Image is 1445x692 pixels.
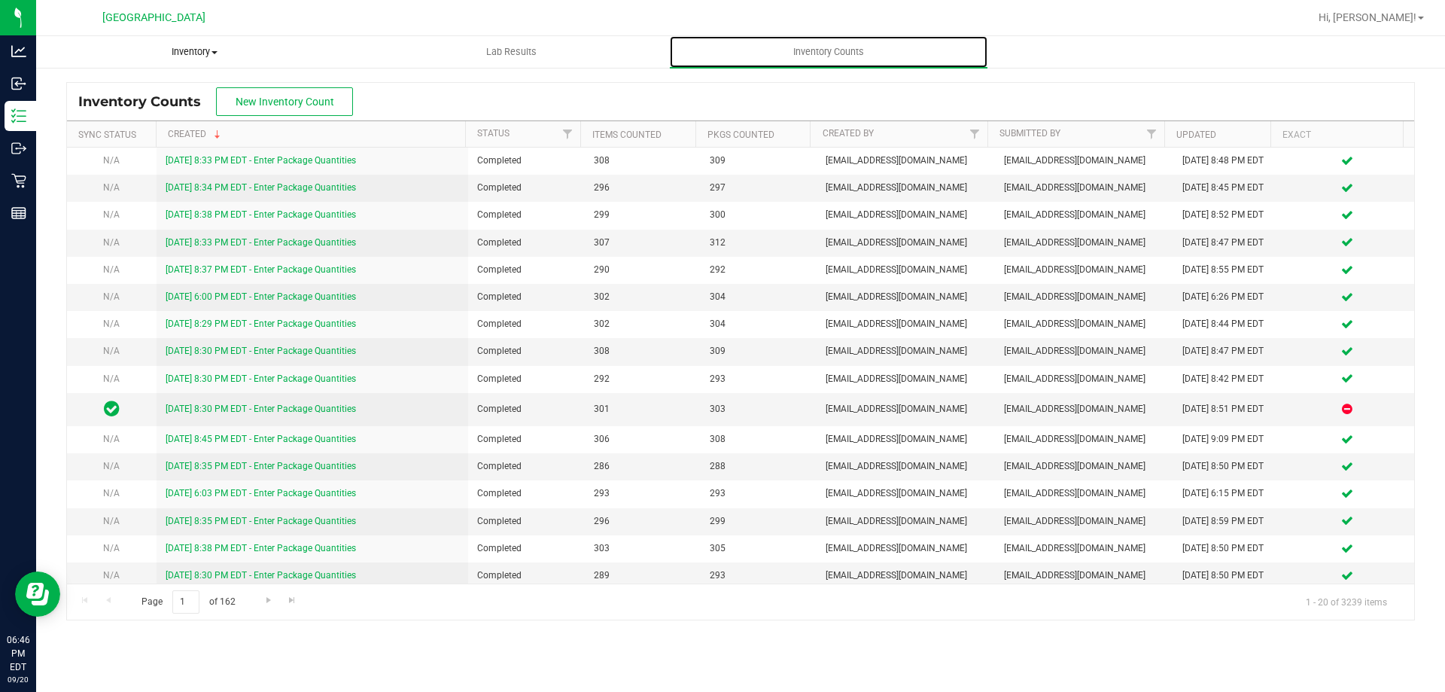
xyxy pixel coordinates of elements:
span: 296 [594,514,692,529]
span: Lab Results [466,45,557,59]
th: Exact [1270,121,1403,148]
span: [EMAIL_ADDRESS][DOMAIN_NAME] [1004,402,1164,416]
span: Completed [477,236,575,250]
span: [EMAIL_ADDRESS][DOMAIN_NAME] [826,372,986,386]
span: 303 [594,541,692,556]
a: Filter [555,121,580,147]
span: [EMAIL_ADDRESS][DOMAIN_NAME] [826,236,986,250]
span: N/A [103,373,120,384]
span: N/A [103,291,120,302]
div: [DATE] 8:47 PM EDT [1182,344,1271,358]
span: Completed [477,402,575,416]
span: Completed [477,263,575,277]
span: N/A [103,237,120,248]
span: [EMAIL_ADDRESS][DOMAIN_NAME] [1004,372,1164,386]
span: 308 [710,432,808,447]
span: Completed [477,344,575,358]
a: Updated [1176,130,1216,140]
span: In Sync [104,398,120,419]
span: 301 [594,402,692,416]
span: 312 [710,236,808,250]
span: Completed [477,459,575,474]
span: N/A [103,516,120,526]
span: [EMAIL_ADDRESS][DOMAIN_NAME] [826,432,986,447]
span: 1 - 20 of 3239 items [1294,590,1399,613]
span: [EMAIL_ADDRESS][DOMAIN_NAME] [826,402,986,416]
span: 296 [594,181,692,195]
div: [DATE] 8:51 PM EDT [1182,402,1271,416]
span: [EMAIL_ADDRESS][DOMAIN_NAME] [1004,344,1164,358]
a: Inventory Counts [670,36,987,68]
span: Completed [477,208,575,222]
a: [DATE] 8:34 PM EDT - Enter Package Quantities [166,182,356,193]
span: [EMAIL_ADDRESS][DOMAIN_NAME] [1004,541,1164,556]
a: Go to the next page [257,590,279,611]
span: Inventory [37,45,352,59]
span: Completed [477,541,575,556]
span: N/A [103,488,120,498]
inline-svg: Analytics [11,44,26,59]
span: [EMAIL_ADDRESS][DOMAIN_NAME] [826,208,986,222]
span: N/A [103,319,120,329]
span: Completed [477,317,575,331]
span: N/A [103,264,120,275]
span: 288 [710,459,808,474]
span: New Inventory Count [236,96,334,108]
a: [DATE] 8:35 PM EDT - Enter Package Quantities [166,516,356,526]
iframe: Resource center [15,572,60,617]
span: 308 [594,344,692,358]
div: [DATE] 8:48 PM EDT [1182,154,1271,168]
div: [DATE] 8:50 PM EDT [1182,541,1271,556]
span: [EMAIL_ADDRESS][DOMAIN_NAME] [1004,236,1164,250]
span: 299 [594,208,692,222]
inline-svg: Inventory [11,108,26,123]
inline-svg: Reports [11,206,26,221]
span: 302 [594,290,692,304]
span: 297 [710,181,808,195]
span: [EMAIL_ADDRESS][DOMAIN_NAME] [826,317,986,331]
span: [EMAIL_ADDRESS][DOMAIN_NAME] [826,541,986,556]
span: 293 [710,372,808,386]
a: [DATE] 8:35 PM EDT - Enter Package Quantities [166,461,356,471]
span: 293 [710,569,808,583]
a: Created By [823,128,874,139]
span: 304 [710,317,808,331]
a: [DATE] 8:38 PM EDT - Enter Package Quantities [166,209,356,220]
span: 289 [594,569,692,583]
span: N/A [103,155,120,166]
a: [DATE] 8:33 PM EDT - Enter Package Quantities [166,237,356,248]
span: [EMAIL_ADDRESS][DOMAIN_NAME] [1004,459,1164,474]
div: [DATE] 8:59 PM EDT [1182,514,1271,529]
span: 292 [594,372,692,386]
a: Submitted By [999,128,1060,139]
a: [DATE] 8:30 PM EDT - Enter Package Quantities [166,570,356,581]
span: Inventory Counts [78,93,216,110]
span: 293 [594,486,692,501]
span: [EMAIL_ADDRESS][DOMAIN_NAME] [826,181,986,195]
span: Hi, [PERSON_NAME]! [1319,11,1416,23]
a: Pkgs Counted [707,130,774,140]
span: Completed [477,181,575,195]
a: [DATE] 8:37 PM EDT - Enter Package Quantities [166,264,356,275]
div: [DATE] 9:09 PM EDT [1182,432,1271,447]
span: Completed [477,290,575,304]
a: [DATE] 8:30 PM EDT - Enter Package Quantities [166,373,356,384]
span: Page of 162 [129,590,248,614]
span: Completed [477,569,575,583]
span: [EMAIL_ADDRESS][DOMAIN_NAME] [1004,569,1164,583]
span: 293 [710,486,808,501]
input: 1 [172,590,199,614]
inline-svg: Outbound [11,141,26,156]
a: [DATE] 8:29 PM EDT - Enter Package Quantities [166,319,356,329]
div: [DATE] 8:50 PM EDT [1182,459,1271,474]
a: [DATE] 8:33 PM EDT - Enter Package Quantities [166,155,356,166]
div: [DATE] 8:55 PM EDT [1182,263,1271,277]
span: [EMAIL_ADDRESS][DOMAIN_NAME] [1004,514,1164,529]
span: [EMAIL_ADDRESS][DOMAIN_NAME] [826,514,986,529]
span: 292 [710,263,808,277]
span: N/A [103,543,120,553]
a: Created [168,129,224,139]
span: [EMAIL_ADDRESS][DOMAIN_NAME] [826,459,986,474]
div: [DATE] 6:15 PM EDT [1182,486,1271,501]
span: [EMAIL_ADDRESS][DOMAIN_NAME] [1004,486,1164,501]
